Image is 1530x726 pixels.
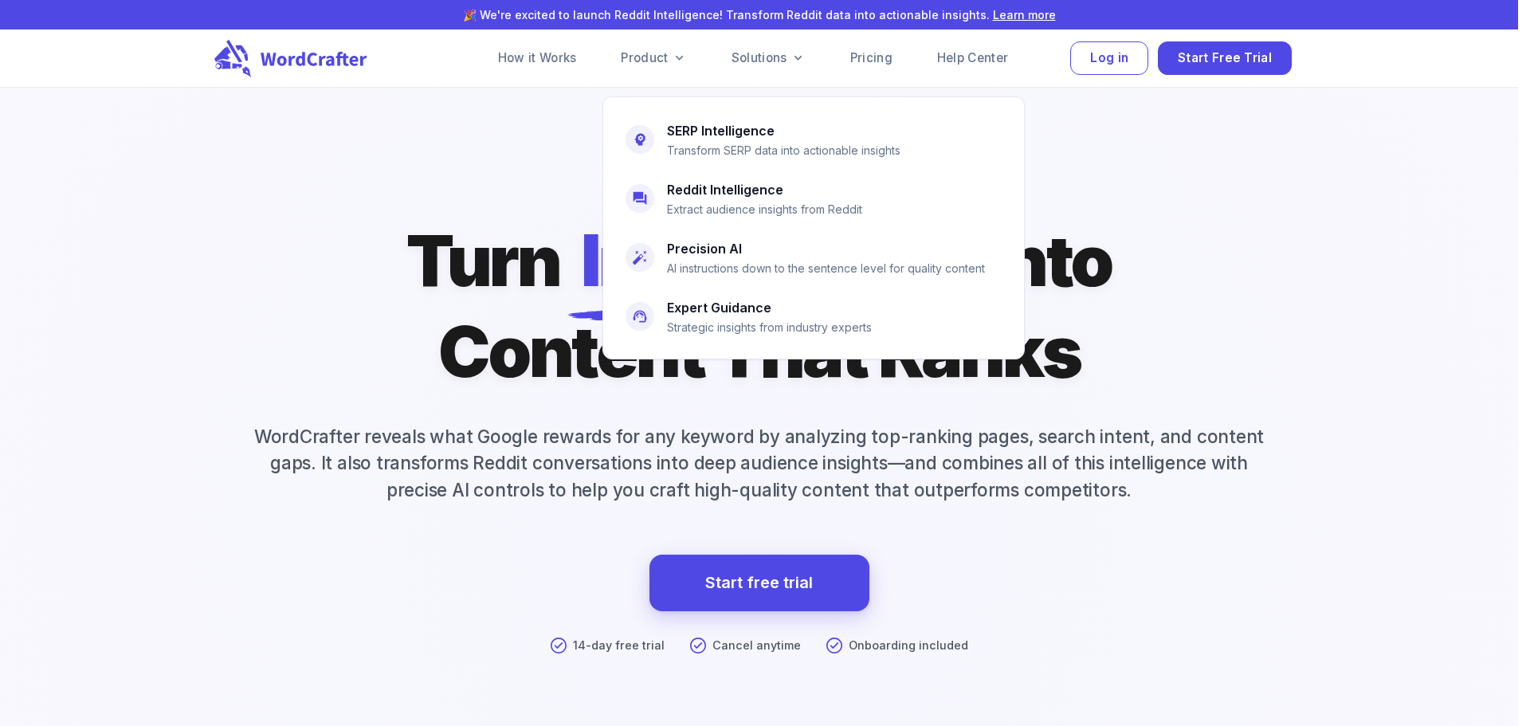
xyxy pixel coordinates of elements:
a: Pricing [831,42,912,74]
p: 14-day free trial [573,637,665,654]
p: Extract audience insights from Reddit [667,201,862,218]
a: Start free trial [705,569,813,597]
a: How it Works [479,42,596,74]
span: Intelligence [581,215,965,306]
p: AI instructions down to the sentence level for quality content [667,260,985,277]
a: Product [602,42,705,74]
p: Onboarding included [849,637,968,654]
a: Learn more [993,8,1056,22]
p: 🎉 We're excited to launch Reddit Intelligence! Transform Reddit data into actionable insights. [61,6,1457,23]
a: Precision AIAI instructions down to the sentence level for quality content [616,228,1011,287]
a: Solutions [712,42,825,74]
p: Strategic insights from industry experts [667,319,872,336]
h1: Turn Into Content That Ranks [406,215,1112,398]
p: WordCrafter reveals what Google rewards for any keyword by analyzing top-ranking pages, search in... [221,423,1298,504]
h6: Precision AI [667,237,742,260]
span: Start Free Trial [1178,48,1272,69]
a: Expert GuidanceStrategic insights from industry experts [616,287,1011,346]
h6: Reddit Intelligence [667,179,783,201]
span: Log in [1090,48,1128,69]
a: Help Center [918,42,1027,74]
h6: SERP Intelligence [667,120,775,142]
a: Reddit IntelligenceExtract audience insights from Reddit [616,169,1011,228]
p: Cancel anytime [712,637,801,654]
a: SERP IntelligenceTransform SERP data into actionable insights [616,110,1011,169]
h6: Expert Guidance [667,296,771,319]
p: Transform SERP data into actionable insights [667,142,900,159]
